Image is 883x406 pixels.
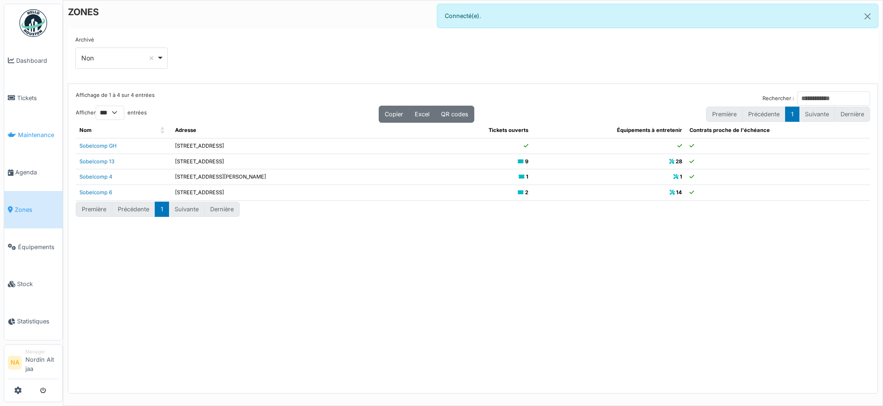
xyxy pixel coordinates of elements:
[435,106,474,123] button: QR codes
[409,106,435,123] button: Excel
[96,106,124,120] select: Afficherentrées
[25,348,59,355] div: Manager
[76,202,240,217] nav: pagination
[441,111,468,118] span: QR codes
[617,127,682,133] span: Équipements à entretenir
[4,117,62,154] a: Maintenance
[19,9,47,37] img: Badge_color-CXgf-gQk.svg
[17,94,59,102] span: Tickets
[857,4,878,29] button: Close
[17,317,59,326] span: Statistiques
[15,168,59,177] span: Agenda
[79,158,115,165] a: Sobelcomp 13
[4,42,62,79] a: Dashboard
[17,280,59,288] span: Stock
[437,4,878,28] div: Connecté(e).
[4,154,62,191] a: Agenda
[79,173,112,180] a: Sobelcomp 4
[160,123,166,138] span: Nom: Activate to sort
[79,189,112,196] a: Sobelcomp 6
[4,303,62,340] a: Statistiques
[4,79,62,117] a: Tickets
[676,189,682,196] b: 14
[155,202,169,217] button: 1
[18,243,59,251] span: Équipements
[75,36,94,44] label: Archivé
[689,127,770,133] span: Contrats proche de l'échéance
[147,54,156,63] button: Remove item: 'false'
[785,107,799,122] button: 1
[379,106,409,123] button: Copier
[171,154,430,169] td: [STREET_ADDRESS]
[79,127,91,133] span: Nom
[8,348,59,379] a: NA ManagerNordin Ait jaa
[18,131,59,139] span: Maintenance
[489,127,528,133] span: Tickets ouverts
[25,348,59,377] li: Nordin Ait jaa
[762,95,794,102] label: Rechercher :
[171,138,430,154] td: [STREET_ADDRESS]
[526,173,528,180] b: 1
[680,173,682,180] b: 1
[385,111,403,118] span: Copier
[76,106,147,120] label: Afficher entrées
[4,228,62,266] a: Équipements
[525,158,528,165] b: 9
[8,356,22,370] li: NA
[171,185,430,201] td: [STREET_ADDRESS]
[525,189,528,196] b: 2
[79,143,116,149] a: Sobelcomp GH
[175,127,196,133] span: Adresse
[81,53,157,63] div: Non
[706,107,870,122] nav: pagination
[676,158,682,165] b: 28
[68,6,99,18] h6: ZONES
[4,191,62,228] a: Zones
[15,205,59,214] span: Zones
[4,266,62,303] a: Stock
[415,111,429,118] span: Excel
[76,91,155,106] div: Affichage de 1 à 4 sur 4 entrées
[16,56,59,65] span: Dashboard
[171,169,430,185] td: [STREET_ADDRESS][PERSON_NAME]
